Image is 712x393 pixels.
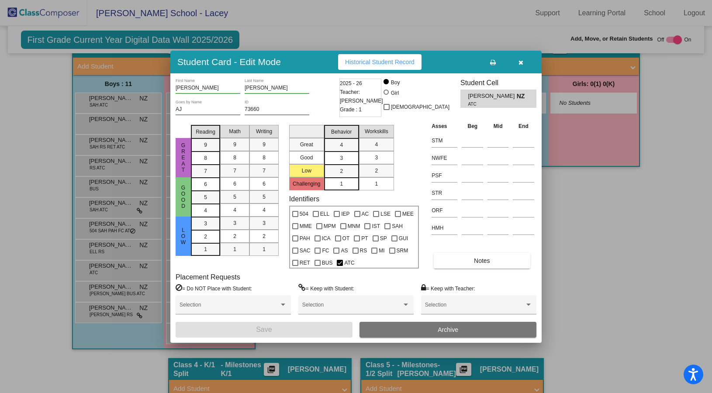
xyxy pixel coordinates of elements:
span: 5 [204,193,207,201]
span: Archive [438,326,458,333]
span: LSE [380,209,391,219]
span: 7 [204,167,207,175]
span: 7 [233,167,236,175]
span: 6 [263,180,266,188]
span: MEE [402,209,414,219]
span: RS [360,245,367,256]
span: BUS [322,258,333,268]
span: 5 [263,193,266,201]
input: assessment [432,152,457,165]
th: Mid [485,121,511,131]
label: = Do NOT Place with Student: [176,284,252,293]
span: NZ [517,92,529,101]
input: Enter ID [245,107,309,113]
button: Archive [359,322,536,338]
span: OT [342,233,350,244]
span: Behavior [331,128,352,136]
span: Grade : 1 [340,105,362,114]
span: 1 [263,245,266,253]
h3: Student Cell [460,79,536,87]
span: 4 [204,207,207,214]
span: 9 [233,141,236,148]
span: 7 [263,167,266,175]
span: 8 [263,154,266,162]
span: [PERSON_NAME] [468,92,516,101]
span: MPM [324,221,336,231]
span: 2 [263,232,266,240]
span: Great [180,142,187,173]
span: 1 [340,180,343,188]
span: Math [229,128,241,135]
span: 9 [204,141,207,149]
span: 6 [233,180,236,188]
span: RET [300,258,310,268]
span: 3 [375,154,378,162]
span: 504 [300,209,308,219]
span: ELL [320,209,329,219]
span: Teacher: [PERSON_NAME] [340,88,383,105]
span: 9 [263,141,266,148]
th: Beg [460,121,485,131]
span: SAC [300,245,311,256]
span: MME [300,221,312,231]
span: 2 [375,167,378,175]
label: Placement Requests [176,273,240,281]
span: Writing [256,128,272,135]
input: assessment [432,134,457,147]
span: 6 [204,180,207,188]
span: PT [361,233,368,244]
div: Boy [391,79,400,86]
span: IST [372,221,380,231]
button: Notes [434,253,530,269]
span: AC [362,209,369,219]
span: 8 [204,154,207,162]
span: 4 [233,206,236,214]
label: = Keep with Student: [298,284,354,293]
span: 1 [233,245,236,253]
span: Reading [196,128,215,136]
th: End [511,121,536,131]
span: ATC [468,101,510,107]
span: Notes [474,257,490,264]
span: 4 [263,206,266,214]
span: 5 [233,193,236,201]
span: ATC [344,258,354,268]
label: = Keep with Teacher: [421,284,475,293]
button: Historical Student Record [338,54,422,70]
span: [DEMOGRAPHIC_DATA] [391,102,449,112]
span: 3 [263,219,266,227]
span: 2 [340,167,343,175]
span: SAH [392,221,403,231]
span: 3 [340,154,343,162]
span: Workskills [365,128,388,135]
span: 2 [204,233,207,241]
span: 1 [204,245,207,253]
span: ICA [322,233,331,244]
span: IEP [341,209,349,219]
span: 8 [233,154,236,162]
span: GUI [399,233,408,244]
span: AS [341,245,348,256]
span: MNM [348,221,360,231]
span: FC [322,245,329,256]
span: 4 [375,141,378,148]
input: assessment [432,169,457,182]
span: 1 [375,180,378,188]
input: goes by name [176,107,240,113]
input: assessment [432,204,457,217]
span: PAH [300,233,310,244]
span: Low [180,227,187,245]
span: 3 [233,219,236,227]
span: 3 [204,220,207,228]
label: Identifiers [289,195,319,203]
span: Good [180,185,187,209]
h3: Student Card - Edit Mode [177,56,281,67]
span: 2 [233,232,236,240]
input: assessment [432,221,457,234]
input: assessment [432,186,457,200]
button: Save [176,322,353,338]
span: Save [256,326,272,333]
span: 4 [340,141,343,149]
span: MI [379,245,384,256]
span: SRM [397,245,408,256]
